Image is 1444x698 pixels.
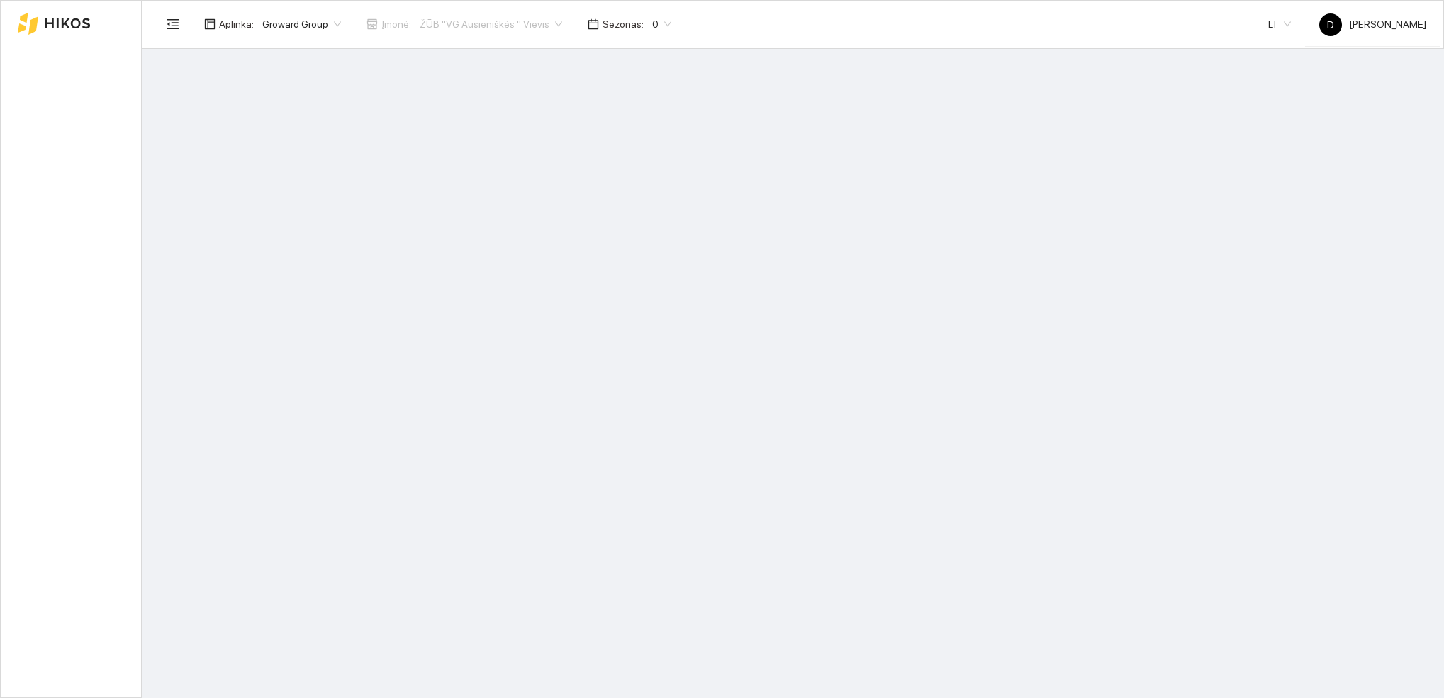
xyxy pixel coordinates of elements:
span: [PERSON_NAME] [1319,18,1426,30]
span: menu-fold [167,18,179,31]
span: Groward Group [262,13,341,35]
span: Sezonas : [603,16,644,32]
span: calendar [588,18,599,30]
span: D [1327,13,1334,36]
span: ŽŪB "VG Ausieniškės " Vievis [420,13,562,35]
span: Įmonė : [381,16,411,32]
span: 0 [652,13,671,35]
span: layout [204,18,216,30]
span: shop [366,18,378,30]
span: LT [1268,13,1291,35]
button: menu-fold [159,10,187,38]
span: Aplinka : [219,16,254,32]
